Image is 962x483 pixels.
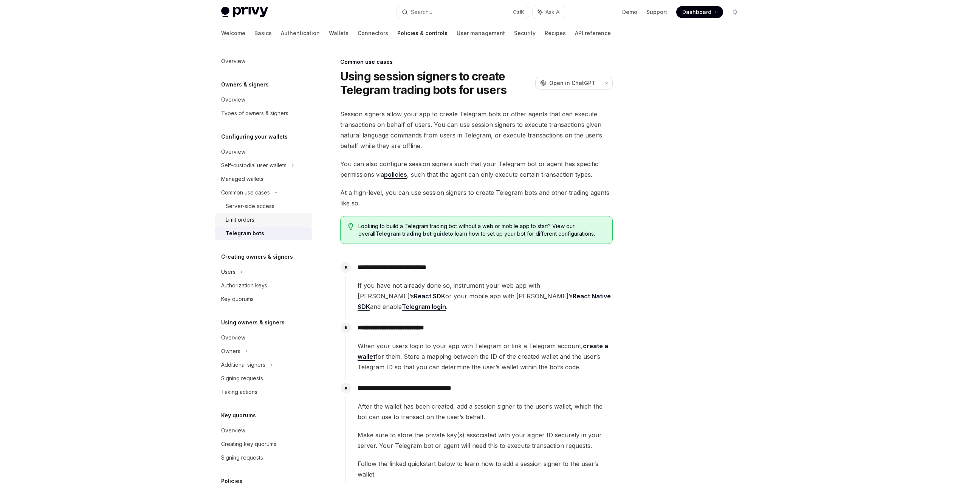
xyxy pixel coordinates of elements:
div: Taking actions [221,387,257,397]
span: Dashboard [682,8,711,16]
a: Telegram bots [215,227,312,240]
a: Overview [215,331,312,344]
div: Telegram bots [226,229,264,238]
a: Authorization keys [215,279,312,292]
a: Overview [215,145,312,159]
div: Self-custodial user wallets [221,161,287,170]
a: Server-side access [215,199,312,213]
a: Telegram login [402,303,446,311]
div: Overview [221,95,245,104]
div: Search... [411,8,432,17]
div: Owners [221,347,240,356]
a: Types of owners & signers [215,106,312,120]
span: At a high-level, you can use session signers to create Telegram bots and other trading agents lik... [340,187,613,208]
div: Overview [221,147,245,156]
h5: Configuring your wallets [221,132,288,141]
span: Ask AI [545,8,561,16]
a: Demo [622,8,637,16]
div: Server-side access [226,202,274,211]
div: Signing requests [221,374,263,383]
div: Users [221,267,235,276]
h1: Using session signers to create Telegram trading bots for users [340,69,532,97]
div: Managed wallets [221,174,263,184]
a: Dashboard [676,6,723,18]
span: Looking to build a Telegram trading bot without a web or mobile app to start? View our overall to... [358,222,604,238]
a: Overview [215,424,312,437]
div: Additional signers [221,360,265,369]
a: User management [457,24,505,42]
a: Authentication [281,24,320,42]
div: Types of owners & signers [221,109,288,118]
span: Make sure to store the private key(s) associated with your signer ID securely in your server. You... [358,430,612,451]
button: Open in ChatGPT [535,77,600,90]
a: Recipes [545,24,566,42]
span: If you have not already done so, instrument your web app with [PERSON_NAME]’s or your mobile app ... [358,280,612,312]
a: React SDK [414,292,445,300]
a: Signing requests [215,372,312,385]
div: Signing requests [221,453,263,462]
div: Key quorums [221,295,254,304]
svg: Tip [348,223,353,230]
div: Common use cases [340,58,613,66]
a: Creating key quorums [215,437,312,451]
a: Overview [215,93,312,106]
a: Managed wallets [215,172,312,186]
span: Session signers allow your app to create Telegram bots or other agents that can execute transacti... [340,109,613,151]
img: light logo [221,7,268,17]
a: policies [384,171,407,179]
span: After the wallet has been created, add a session signer to the user’s wallet, which the bot can u... [358,401,612,422]
button: Toggle dark mode [729,6,741,18]
h5: Using owners & signers [221,318,285,327]
div: Overview [221,57,245,66]
a: Limit orders [215,213,312,227]
span: You can also configure session signers such that your Telegram bot or agent has specific permissi... [340,159,613,180]
a: Telegram trading bot guide [375,230,448,237]
a: API reference [575,24,611,42]
div: Overview [221,333,245,342]
span: When your users login to your app with Telegram or link a Telegram account, for them. Store a map... [358,341,612,372]
a: Key quorums [215,292,312,306]
a: Support [646,8,667,16]
a: Basics [254,24,272,42]
div: Authorization keys [221,281,267,290]
span: Open in ChatGPT [549,79,595,87]
a: Signing requests [215,451,312,464]
button: Search...CtrlK [397,5,529,19]
a: Security [514,24,536,42]
a: Taking actions [215,385,312,399]
a: Overview [215,54,312,68]
div: Overview [221,426,245,435]
button: Ask AI [533,5,566,19]
h5: Key quorums [221,411,256,420]
a: Connectors [358,24,388,42]
div: Creating key quorums [221,440,276,449]
div: Limit orders [226,215,254,224]
a: Policies & controls [397,24,448,42]
h5: Owners & signers [221,80,269,89]
h5: Creating owners & signers [221,252,293,261]
span: Follow the linked quickstart below to learn how to add a session signer to the user’s wallet. [358,458,612,480]
div: Common use cases [221,188,270,197]
span: Ctrl K [513,9,524,15]
a: Wallets [329,24,349,42]
a: Welcome [221,24,245,42]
